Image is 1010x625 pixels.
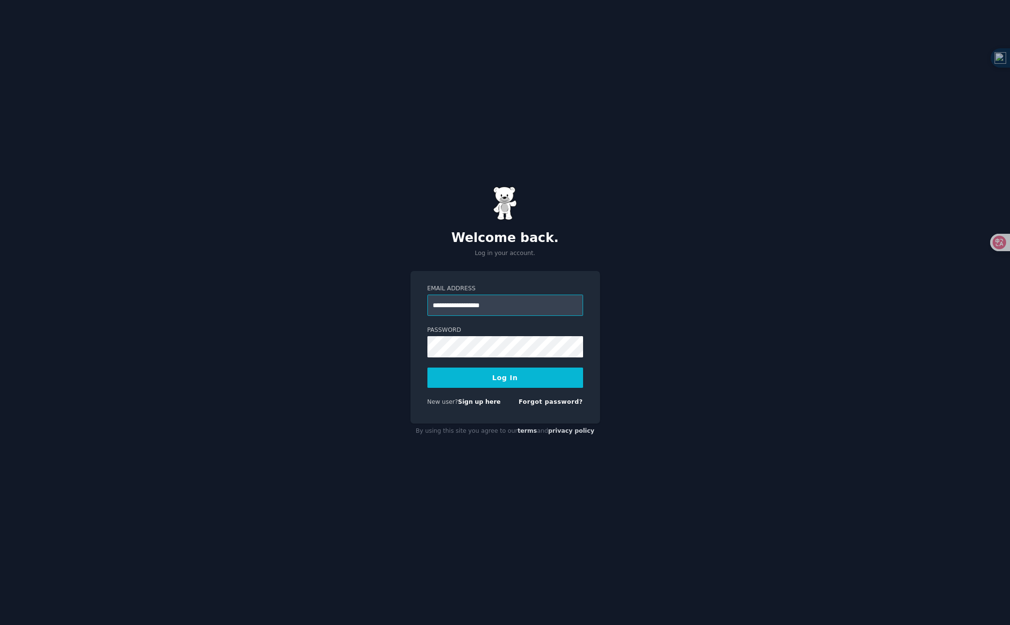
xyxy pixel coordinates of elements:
[427,326,583,335] label: Password
[458,398,500,405] a: Sign up here
[548,427,595,434] a: privacy policy
[995,52,1006,64] img: WNSeek32.png
[427,398,458,405] span: New user?
[493,186,517,220] img: Gummy Bear
[410,230,600,246] h2: Welcome back.
[517,427,537,434] a: terms
[427,368,583,388] button: Log In
[427,284,583,293] label: Email Address
[519,398,583,405] a: Forgot password?
[410,424,600,439] div: By using this site you agree to our and
[410,249,600,258] p: Log in your account.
